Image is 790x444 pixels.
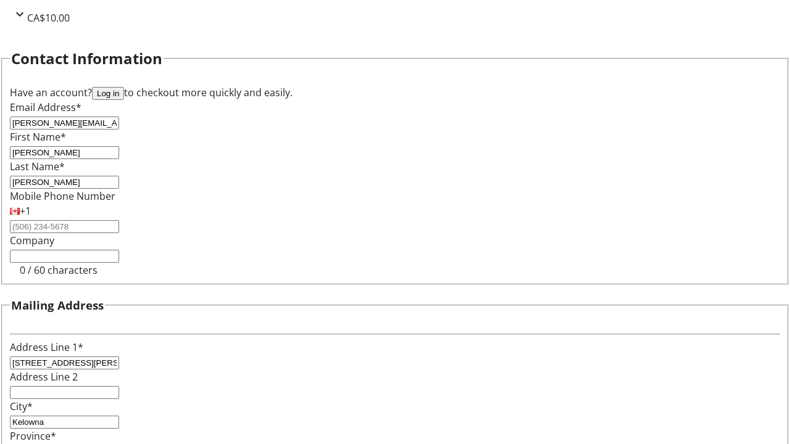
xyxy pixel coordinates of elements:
input: City [10,416,119,429]
label: First Name* [10,130,66,144]
label: Mobile Phone Number [10,189,115,203]
label: Email Address* [10,101,81,114]
div: Have an account? to checkout more quickly and easily. [10,85,780,100]
label: Address Line 1* [10,340,83,354]
h3: Mailing Address [11,297,104,314]
label: City* [10,400,33,413]
input: Address [10,356,119,369]
label: Address Line 2 [10,370,78,384]
h2: Contact Information [11,47,162,70]
label: Province* [10,429,56,443]
input: (506) 234-5678 [10,220,119,233]
label: Company [10,234,54,247]
tr-character-limit: 0 / 60 characters [20,263,98,277]
button: Log in [92,87,124,100]
span: CA$10.00 [27,11,70,25]
label: Last Name* [10,160,65,173]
